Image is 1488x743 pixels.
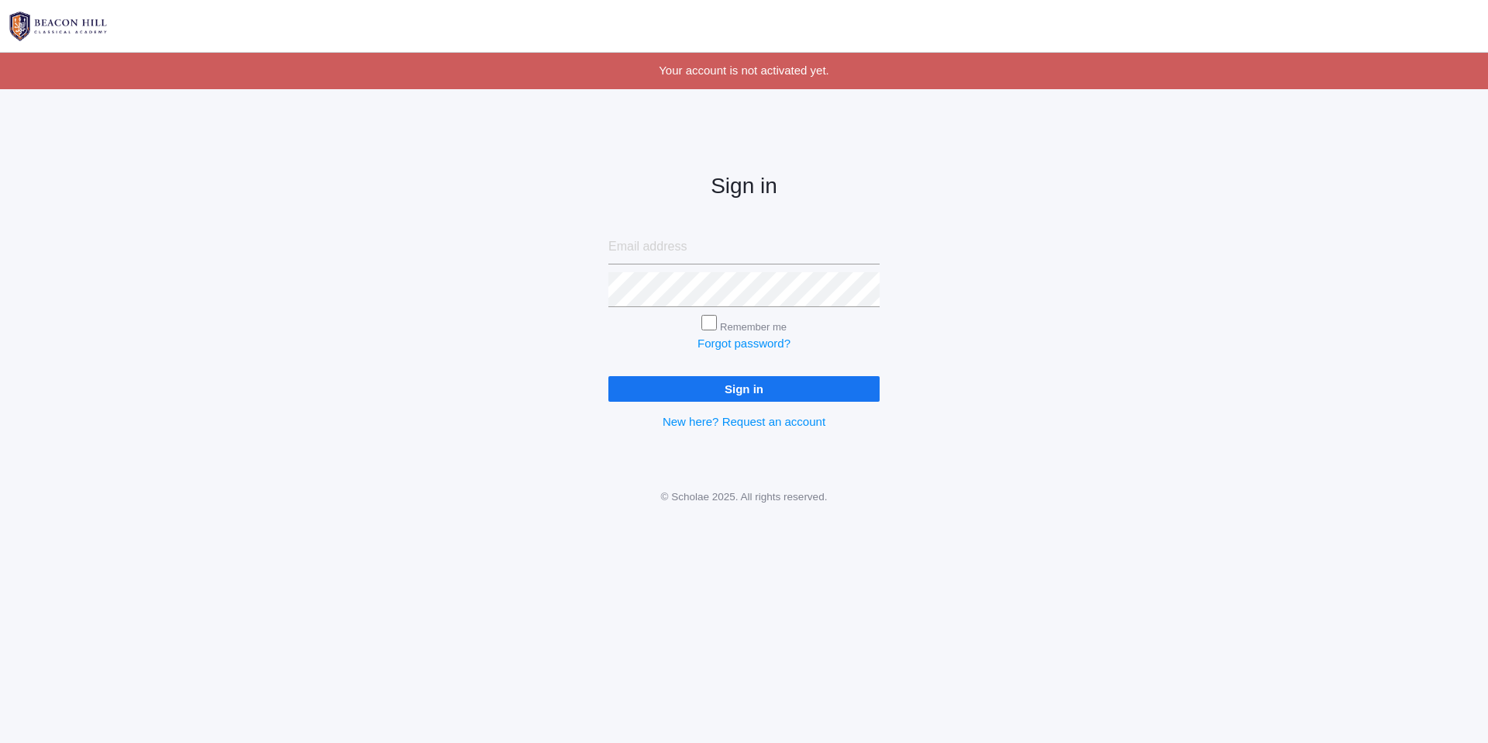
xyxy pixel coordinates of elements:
a: New here? Request an account [663,415,825,428]
input: Sign in [608,376,880,402]
label: Remember me [720,321,787,333]
input: Email address [608,230,880,264]
h2: Sign in [608,175,880,199]
a: Forgot password? [697,337,790,350]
